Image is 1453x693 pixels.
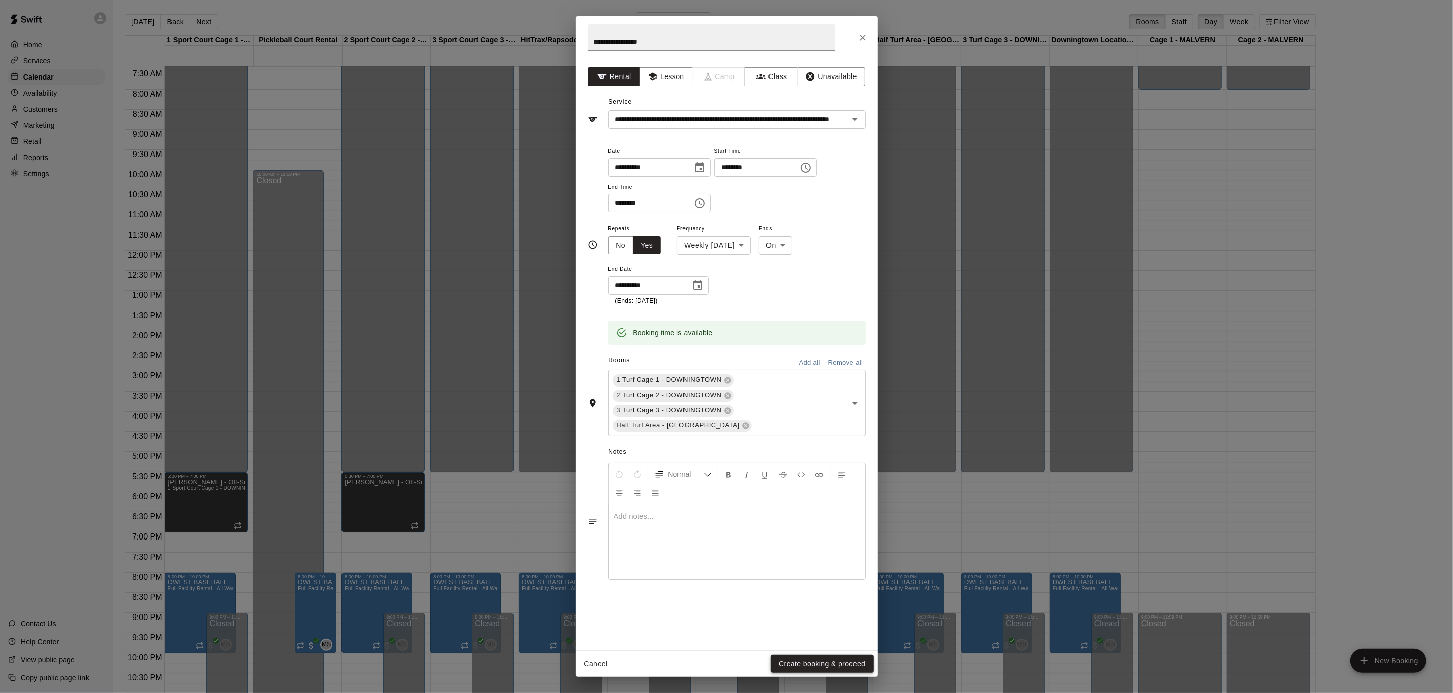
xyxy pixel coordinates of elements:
button: Left Align [833,465,850,483]
button: Cancel [580,655,612,673]
svg: Notes [588,516,598,526]
button: Open [848,396,862,410]
div: Half Turf Area - [GEOGRAPHIC_DATA] [613,420,752,432]
div: outlined button group [608,236,661,255]
button: Redo [629,465,646,483]
button: No [608,236,634,255]
div: 1 Turf Cage 1 - DOWNINGTOWN [613,374,734,387]
button: Remove all [826,355,866,371]
span: Normal [668,469,704,479]
button: Close [853,29,872,47]
div: 2 Turf Cage 2 - DOWNINGTOWN [613,390,734,402]
span: Repeats [608,222,669,236]
button: Format Italics [738,465,755,483]
button: Formatting Options [650,465,716,483]
button: Justify Align [647,483,664,501]
button: Choose time, selected time is 7:30 PM [690,193,710,213]
p: (Ends: [DATE]) [615,296,702,306]
button: Format Strikethrough [775,465,792,483]
span: 1 Turf Cage 1 - DOWNINGTOWN [613,375,726,385]
button: Choose date, selected date is Mar 17, 2026 [688,275,708,295]
button: Format Bold [720,465,737,483]
button: Insert Code [793,465,810,483]
button: Right Align [629,483,646,501]
button: Choose time, selected time is 6:00 PM [796,158,816,178]
button: Unavailable [798,67,865,86]
svg: Service [588,114,598,124]
button: Center Align [611,483,628,501]
button: Rental [588,67,641,86]
button: Insert Link [811,465,828,483]
span: Notes [608,444,865,460]
span: Frequency [677,222,751,236]
span: 3 Turf Cage 3 - DOWNINGTOWN [613,405,726,415]
span: Ends [759,222,792,236]
span: Half Turf Area - [GEOGRAPHIC_DATA] [613,420,744,430]
span: End Date [608,263,709,276]
button: Open [848,112,862,126]
button: Class [745,67,798,86]
span: Rooms [608,357,630,364]
div: Weekly [DATE] [677,236,751,255]
svg: Rooms [588,398,598,408]
button: Create booking & proceed [771,655,873,673]
span: Camps can only be created in the Services page [693,67,746,86]
span: Start Time [714,145,817,159]
span: 2 Turf Cage 2 - DOWNINGTOWN [613,390,726,400]
span: Service [608,98,632,105]
div: 3 Turf Cage 3 - DOWNINGTOWN [613,405,734,417]
svg: Timing [588,240,598,250]
button: Format Underline [756,465,774,483]
button: Add all [794,355,826,371]
div: On [759,236,792,255]
div: Booking time is available [633,324,713,342]
button: Choose date, selected date is Jan 13, 2026 [690,158,710,178]
button: Yes [633,236,661,255]
button: Undo [611,465,628,483]
span: Date [608,145,711,159]
span: End Time [608,181,711,194]
button: Lesson [640,67,693,86]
